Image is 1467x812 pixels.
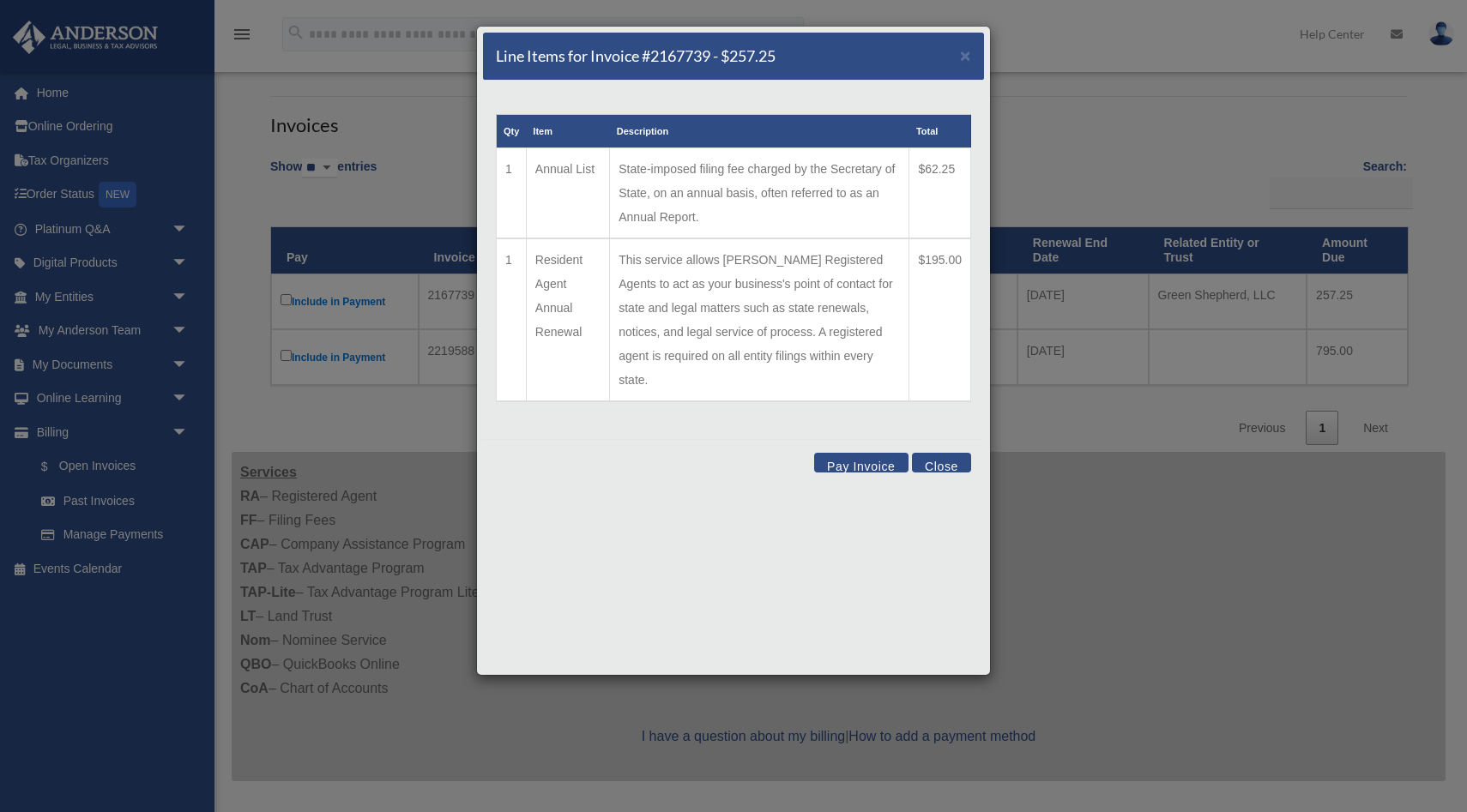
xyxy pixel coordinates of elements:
button: Close [960,46,971,64]
td: Resident Agent Annual Renewal [526,238,609,401]
button: Close [912,453,971,472]
th: Total [909,115,971,148]
th: Qty [497,115,527,148]
td: Annual List [526,148,609,239]
td: 1 [497,148,527,239]
td: $62.25 [909,148,971,239]
button: Pay Invoice [814,453,909,472]
h5: Line Items for Invoice #2167739 - $257.25 [496,45,776,67]
td: This service allows [PERSON_NAME] Registered Agents to act as your business's point of contact fo... [610,238,909,401]
span: × [960,45,971,65]
th: Description [610,115,909,148]
td: 1 [497,238,527,401]
td: $195.00 [909,238,971,401]
td: State-imposed filing fee charged by the Secretary of State, on an annual basis, often referred to... [610,148,909,239]
th: Item [526,115,609,148]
